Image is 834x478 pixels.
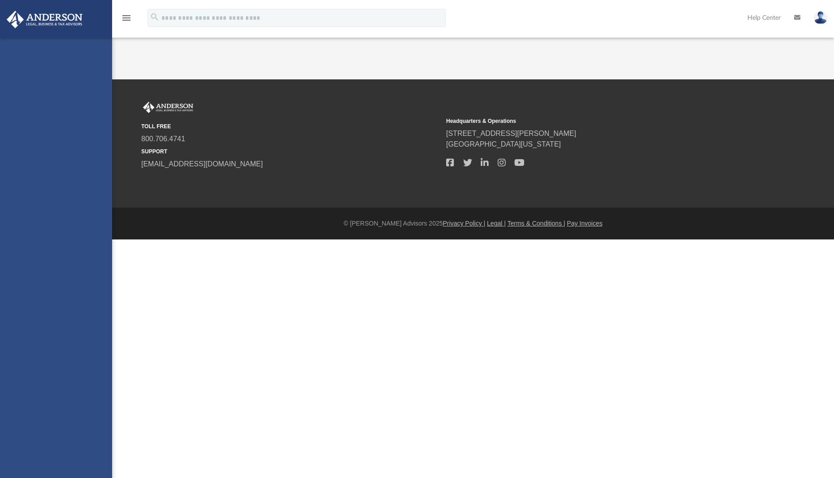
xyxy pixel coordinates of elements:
div: © [PERSON_NAME] Advisors 2025 [112,219,834,228]
a: Legal | [487,220,506,227]
i: menu [121,13,132,23]
img: User Pic [814,11,827,24]
a: Pay Invoices [567,220,602,227]
img: Anderson Advisors Platinum Portal [4,11,85,28]
small: Headquarters & Operations [446,117,745,125]
a: [STREET_ADDRESS][PERSON_NAME] [446,130,576,137]
a: Terms & Conditions | [508,220,565,227]
small: SUPPORT [141,148,440,156]
small: TOLL FREE [141,122,440,130]
a: 800.706.4741 [141,135,185,143]
a: [EMAIL_ADDRESS][DOMAIN_NAME] [141,160,263,168]
a: menu [121,17,132,23]
a: [GEOGRAPHIC_DATA][US_STATE] [446,140,561,148]
a: Privacy Policy | [443,220,486,227]
img: Anderson Advisors Platinum Portal [141,102,195,113]
i: search [150,12,160,22]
